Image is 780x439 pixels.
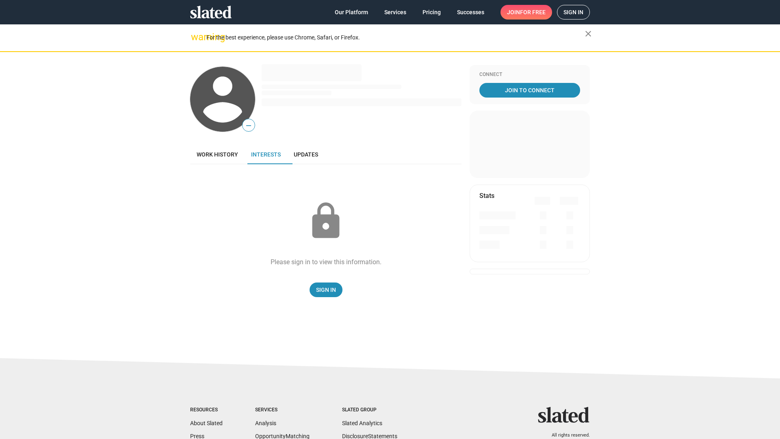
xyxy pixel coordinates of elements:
[422,5,441,20] span: Pricing
[457,5,484,20] span: Successes
[479,191,494,200] mat-card-title: Stats
[342,420,382,426] a: Slated Analytics
[583,29,593,39] mat-icon: close
[190,145,245,164] a: Work history
[287,145,325,164] a: Updates
[251,151,281,158] span: Interests
[255,420,276,426] a: Analysis
[563,5,583,19] span: Sign in
[384,5,406,20] span: Services
[305,201,346,241] mat-icon: lock
[271,258,381,266] div: Please sign in to view this information.
[481,83,578,98] span: Join To Connect
[190,407,223,413] div: Resources
[378,5,413,20] a: Services
[255,407,310,413] div: Services
[197,151,238,158] span: Work history
[191,32,201,42] mat-icon: warning
[245,145,287,164] a: Interests
[328,5,375,20] a: Our Platform
[479,83,580,98] a: Join To Connect
[500,5,552,20] a: Joinfor free
[507,5,546,20] span: Join
[520,5,546,20] span: for free
[557,5,590,20] a: Sign in
[206,32,585,43] div: For the best experience, please use Chrome, Safari, or Firefox.
[243,120,255,131] span: —
[479,72,580,78] div: Connect
[316,283,336,297] span: Sign In
[190,420,223,426] a: About Slated
[416,5,447,20] a: Pricing
[294,151,318,158] span: Updates
[342,407,397,413] div: Slated Group
[310,283,342,297] a: Sign In
[335,5,368,20] span: Our Platform
[451,5,491,20] a: Successes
